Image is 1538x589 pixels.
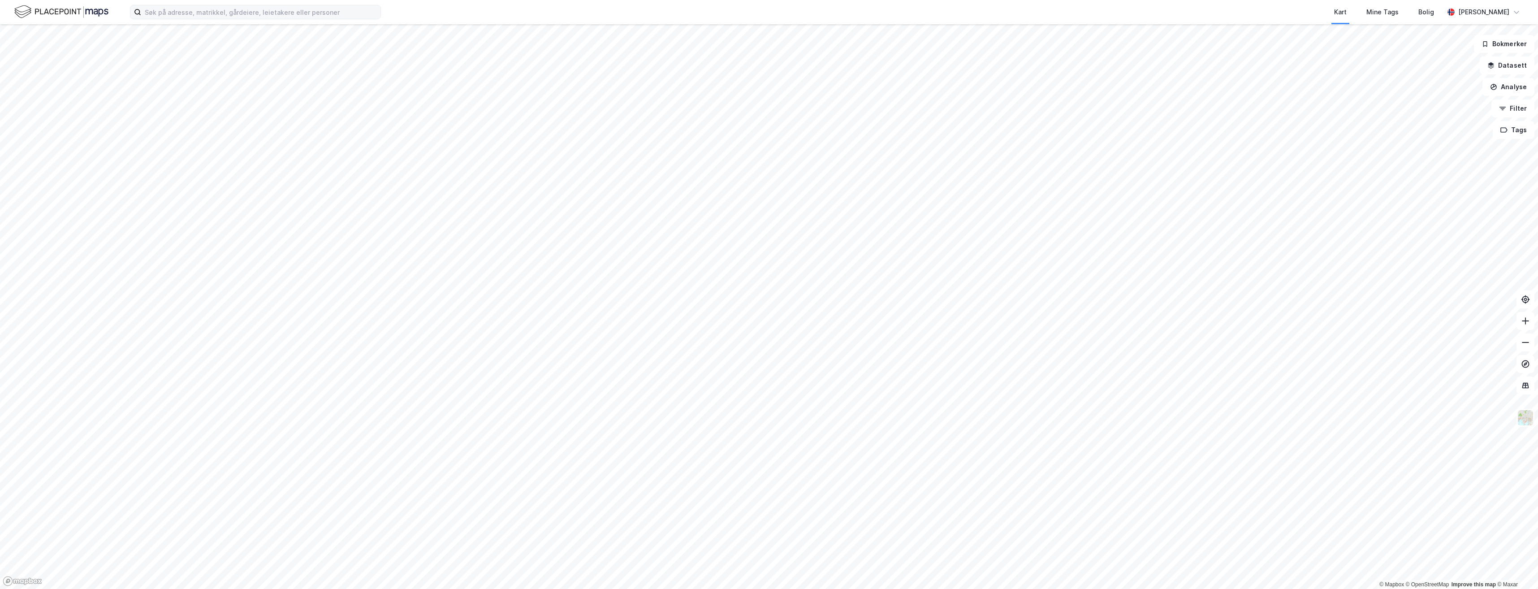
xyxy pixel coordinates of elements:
div: Kontrollprogram for chat [1493,546,1538,589]
input: Søk på adresse, matrikkel, gårdeiere, leietakere eller personer [141,5,380,19]
div: Mine Tags [1366,7,1399,17]
a: Mapbox [1379,581,1404,588]
button: Analyse [1482,78,1534,96]
button: Datasett [1480,56,1534,74]
a: Mapbox homepage [3,576,42,586]
img: Z [1517,409,1534,426]
a: Improve this map [1452,581,1496,588]
a: OpenStreetMap [1406,581,1449,588]
button: Bokmerker [1474,35,1534,53]
button: Tags [1493,121,1534,139]
div: Bolig [1418,7,1434,17]
iframe: Chat Widget [1493,546,1538,589]
img: logo.f888ab2527a4732fd821a326f86c7f29.svg [14,4,108,20]
div: [PERSON_NAME] [1458,7,1509,17]
button: Filter [1491,100,1534,117]
div: Kart [1334,7,1347,17]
